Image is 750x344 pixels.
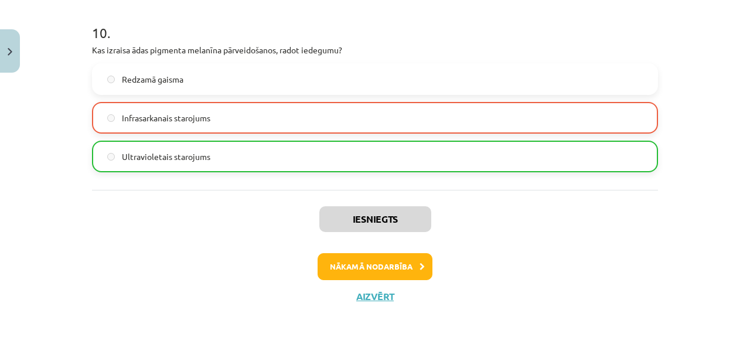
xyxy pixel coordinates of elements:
h1: 10 . [92,4,658,40]
button: Nākamā nodarbība [318,253,432,280]
input: Redzamā gaisma [107,76,115,83]
span: Ultravioletais starojums [122,151,210,163]
span: Redzamā gaisma [122,73,183,86]
button: Aizvērt [353,291,397,302]
input: Infrasarkanais starojums [107,114,115,122]
span: Infrasarkanais starojums [122,112,210,124]
img: icon-close-lesson-0947bae3869378f0d4975bcd49f059093ad1ed9edebbc8119c70593378902aed.svg [8,48,12,56]
p: Kas izraisa ādas pigmenta melanīna pārveidošanos, radot iedegumu? [92,44,658,56]
input: Ultravioletais starojums [107,153,115,161]
button: Iesniegts [319,206,431,232]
